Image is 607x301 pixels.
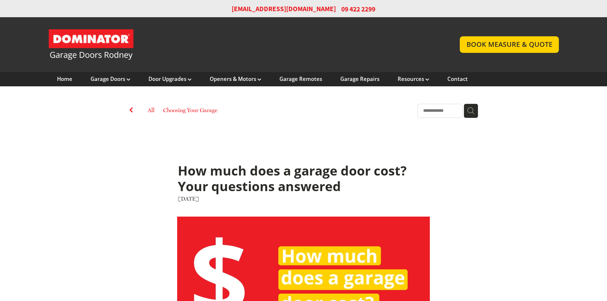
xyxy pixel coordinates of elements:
a: Openers & Motors [210,75,261,82]
a: Contact [447,75,468,82]
a: Home [57,75,72,82]
a: Door Upgrades [148,75,191,82]
a: [EMAIL_ADDRESS][DOMAIN_NAME] [232,4,336,14]
a: Garage Repairs [340,75,379,82]
a: All [148,107,155,113]
a: Garage Doors [90,75,130,82]
div: [DATE] [178,195,429,203]
a: Garage Door and Secure Access Solutions homepage [48,29,447,61]
span: 09 422 2299 [341,4,375,14]
a: Resources [398,75,429,82]
a: BOOK MEASURE & QUOTE [460,36,559,53]
a: Choosing Your Garage [163,106,217,116]
a: Garage Remotes [279,75,322,82]
h1: How much does a garage door cost? Your questions answered [178,163,429,195]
